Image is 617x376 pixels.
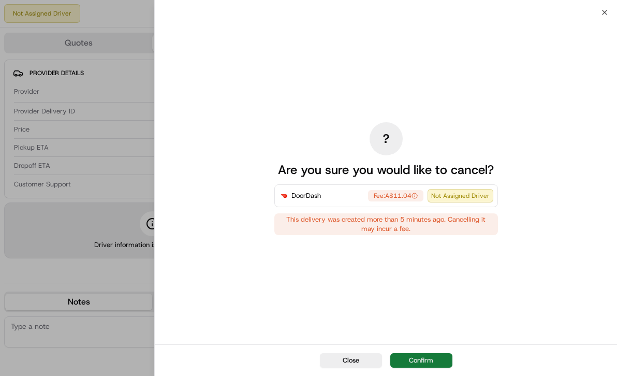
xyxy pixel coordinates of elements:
p: Are you sure you would like to cancel? [278,162,494,178]
div: Fee: A$11.04 [368,190,423,201]
div: This delivery was created more than 5 minutes ago. Cancelling it may incur a fee. [274,213,498,235]
span: DoorDash [291,191,321,201]
button: Close [320,353,382,368]
button: Confirm [390,353,452,368]
div: ? [370,122,403,155]
button: DoorDashDoorDashNot Assigned Driver [368,190,423,201]
img: DoorDash [279,191,289,201]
